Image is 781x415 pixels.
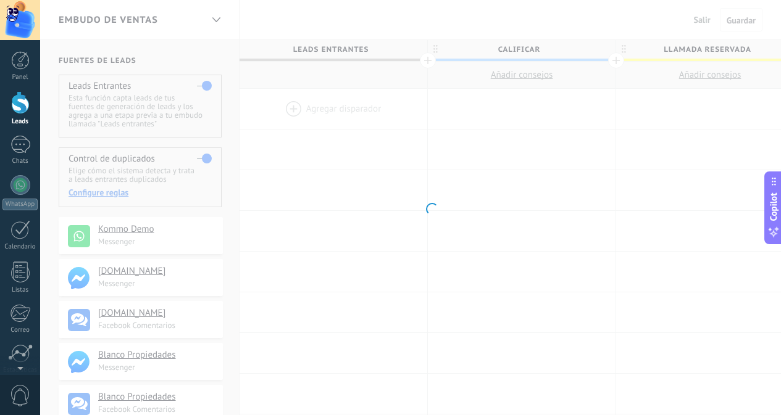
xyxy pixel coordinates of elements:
[2,157,38,165] div: Chats
[2,199,38,210] div: WhatsApp
[767,192,780,221] span: Copilot
[2,73,38,81] div: Panel
[2,243,38,251] div: Calendario
[2,286,38,294] div: Listas
[2,326,38,334] div: Correo
[2,118,38,126] div: Leads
